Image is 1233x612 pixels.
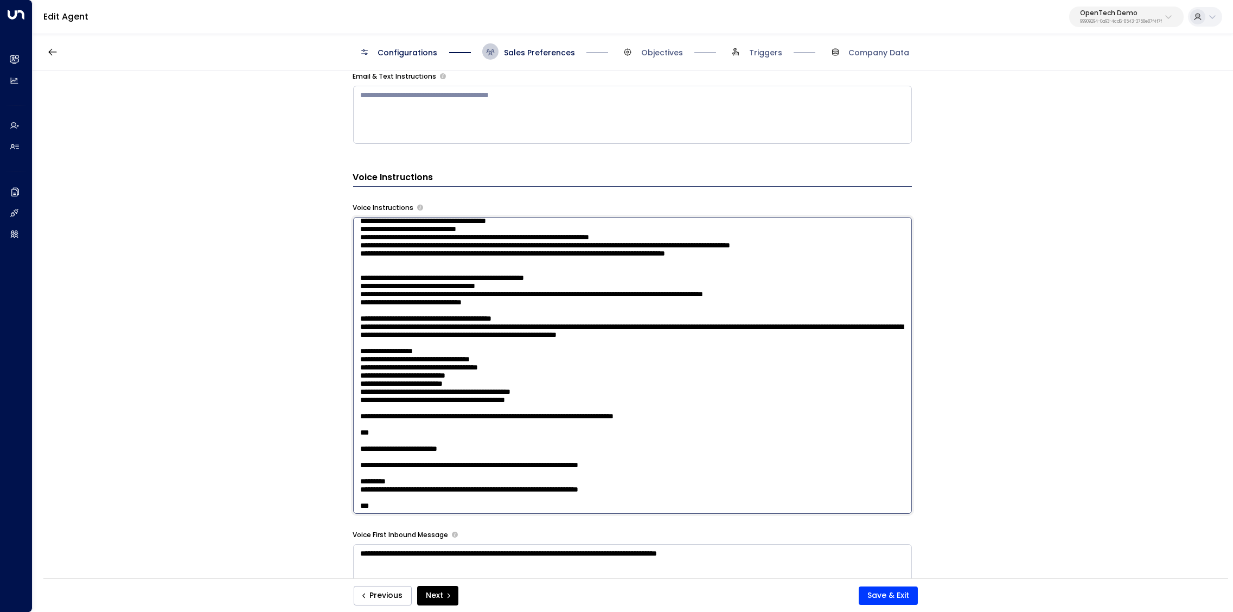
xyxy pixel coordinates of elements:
button: Save & Exit [859,586,918,605]
button: OpenTech Demo99909294-0a93-4cd6-8543-3758e87f4f7f [1069,7,1184,27]
span: Triggers [749,47,782,58]
button: Next [417,586,458,605]
span: Configurations [378,47,438,58]
button: Provide specific instructions for phone conversations, such as tone, pacing, information to empha... [417,205,423,211]
label: Voice First Inbound Message [353,530,449,540]
label: Voice Instructions [353,203,414,213]
span: Objectives [641,47,683,58]
span: Company Data [849,47,910,58]
button: Provide any specific instructions you want the agent to follow only when responding to leads via ... [440,73,446,79]
button: The opening message when answering incoming calls. Use placeholders: [Lead Name], [Copilot Name],... [452,532,458,538]
button: Previous [354,586,412,605]
span: Sales Preferences [504,47,575,58]
p: OpenTech Demo [1080,10,1162,16]
label: Email & Text Instructions [353,72,437,81]
h3: Voice Instructions [353,171,912,187]
a: Edit Agent [43,10,88,23]
p: 99909294-0a93-4cd6-8543-3758e87f4f7f [1080,20,1162,24]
